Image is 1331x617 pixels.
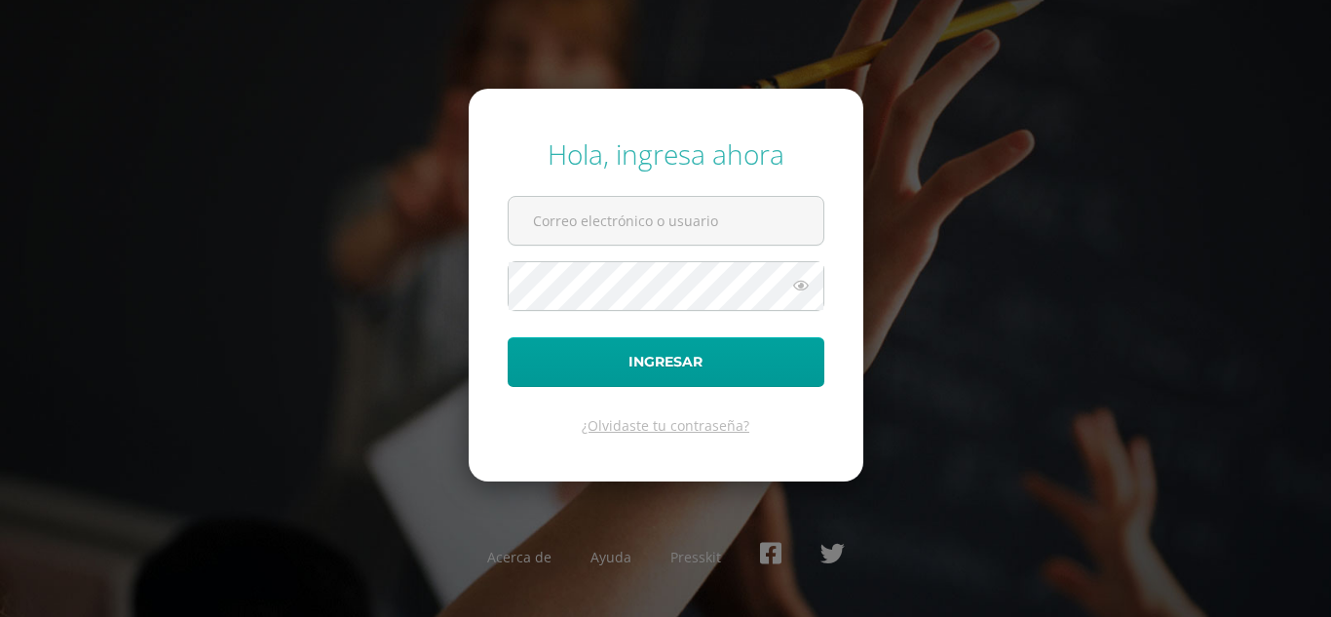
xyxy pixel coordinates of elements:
[508,337,824,387] button: Ingresar
[508,135,824,173] div: Hola, ingresa ahora
[509,197,823,245] input: Correo electrónico o usuario
[582,416,749,435] a: ¿Olvidaste tu contraseña?
[590,548,631,566] a: Ayuda
[487,548,551,566] a: Acerca de
[670,548,721,566] a: Presskit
